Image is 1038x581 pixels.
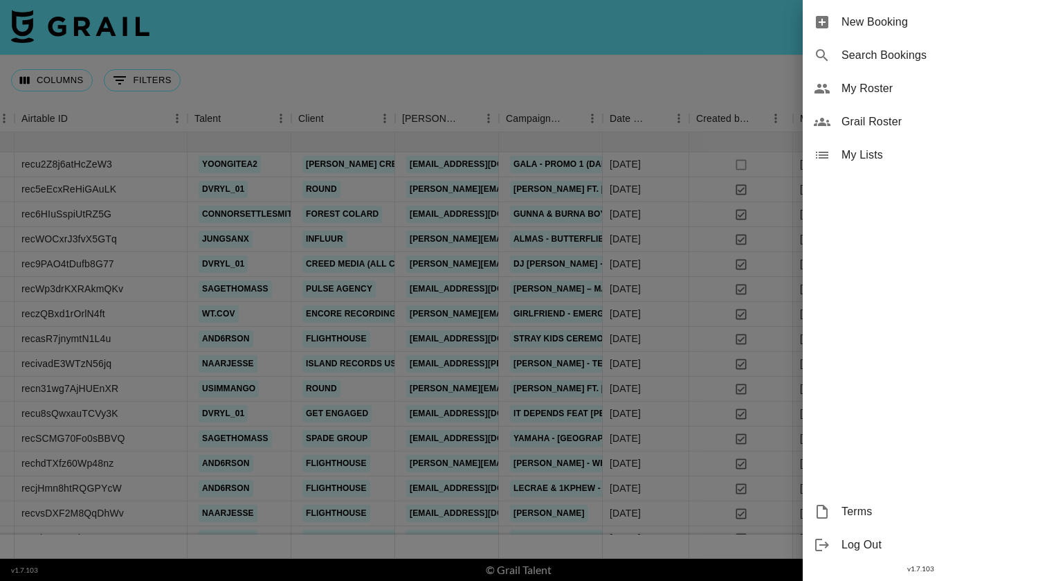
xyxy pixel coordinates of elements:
div: My Lists [803,138,1038,172]
span: My Lists [841,147,1027,163]
div: New Booking [803,6,1038,39]
div: Log Out [803,528,1038,562]
span: New Booking [841,14,1027,30]
span: Grail Roster [841,114,1027,130]
span: My Roster [841,80,1027,97]
span: Search Bookings [841,47,1027,64]
span: Terms [841,503,1027,520]
div: My Roster [803,72,1038,105]
div: Terms [803,495,1038,528]
div: v 1.7.103 [803,562,1038,576]
span: Log Out [841,537,1027,553]
div: Grail Roster [803,105,1038,138]
div: Search Bookings [803,39,1038,72]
